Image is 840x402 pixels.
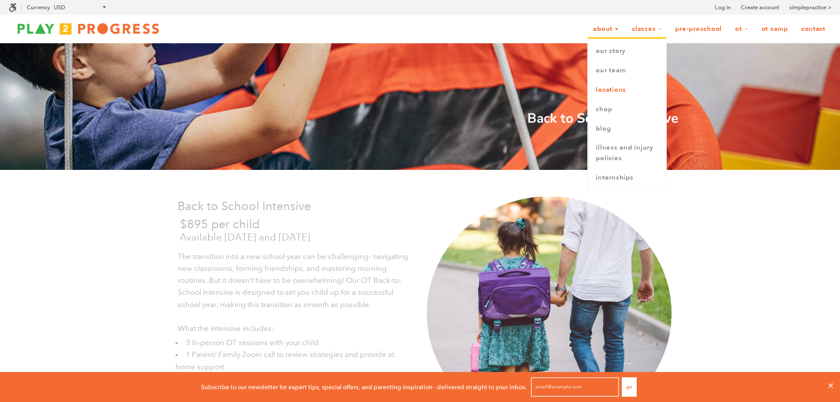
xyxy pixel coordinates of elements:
span: The transition into a new school year can be challenging- navigating new classrooms, forming frie... [178,252,408,309]
li: 3 In-person OT sessions with your child [175,337,414,349]
a: Our Story [588,41,666,61]
a: Classes [626,21,668,38]
li: 1 Parent/ Family Zoom call to review strategies and provide at home support [175,349,414,372]
a: Blog [588,119,666,139]
button: Go [622,377,637,397]
a: Shop [588,100,666,119]
a: Contact [795,21,831,38]
p: What the intensive includes: [178,323,414,334]
img: Play2Progress logo [9,20,168,38]
a: Illness and Injury Policies [588,138,666,168]
a: Our Team [588,61,666,80]
span: $895 per child [180,217,260,231]
strong: Back to School Intensive [527,109,678,128]
a: Pre-Preschool [669,21,728,38]
input: email@example.com [531,377,619,397]
a: About [587,21,624,38]
a: Locations [588,80,666,100]
a: Create account [741,3,779,12]
p: Subscribe to our newsletter for expert tips, special offers, and parenting inspiration - delivere... [201,382,527,392]
a: Log in [715,3,731,12]
a: OT Camp [756,21,794,38]
a: simplepractice > [789,3,831,12]
p: Available [DATE] and [DATE] [180,231,414,244]
label: Currency [27,4,50,11]
a: OT [729,21,754,38]
a: Internships [588,168,666,188]
p: Back to School Intensive [178,196,414,215]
